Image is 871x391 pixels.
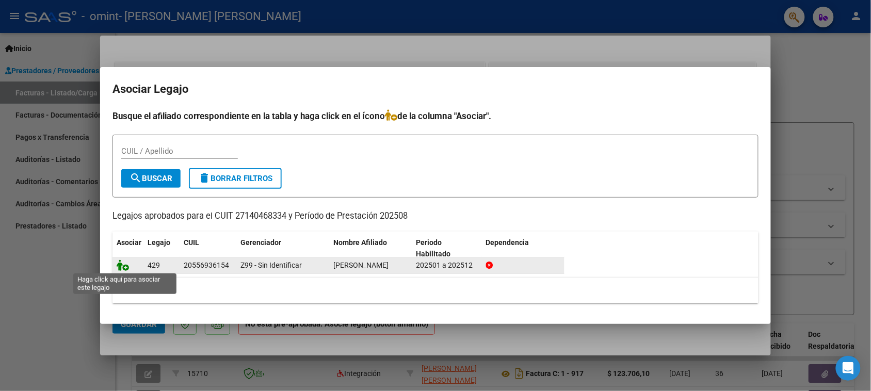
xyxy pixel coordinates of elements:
datatable-header-cell: Nombre Afiliado [329,232,412,266]
span: Dependencia [486,238,529,247]
div: 20556936154 [184,259,229,271]
span: Legajo [148,238,170,247]
span: CUIL [184,238,199,247]
span: Buscar [130,174,172,183]
span: CARINO LUCAS [333,261,389,269]
button: Borrar Filtros [189,168,282,189]
mat-icon: search [130,172,142,184]
span: Asociar [117,238,141,247]
div: 202501 a 202512 [416,259,478,271]
mat-icon: delete [198,172,211,184]
datatable-header-cell: Gerenciador [236,232,329,266]
span: Periodo Habilitado [416,238,451,258]
span: Gerenciador [240,238,281,247]
div: Open Intercom Messenger [836,356,861,381]
span: Borrar Filtros [198,174,272,183]
button: Buscar [121,169,181,188]
span: 429 [148,261,160,269]
h2: Asociar Legajo [112,79,759,99]
div: 1 registros [112,278,759,303]
datatable-header-cell: Asociar [112,232,143,266]
p: Legajos aprobados para el CUIT 27140468334 y Período de Prestación 202508 [112,210,759,223]
span: Z99 - Sin Identificar [240,261,302,269]
datatable-header-cell: Legajo [143,232,180,266]
datatable-header-cell: Dependencia [482,232,565,266]
datatable-header-cell: CUIL [180,232,236,266]
datatable-header-cell: Periodo Habilitado [412,232,482,266]
h4: Busque el afiliado correspondiente en la tabla y haga click en el ícono de la columna "Asociar". [112,109,759,123]
span: Nombre Afiliado [333,238,387,247]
